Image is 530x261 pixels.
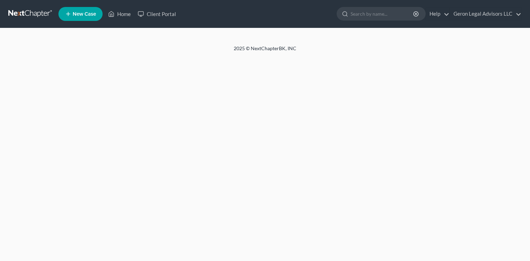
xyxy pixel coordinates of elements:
[450,8,521,20] a: Geron Legal Advisors LLC
[105,8,134,20] a: Home
[134,8,179,20] a: Client Portal
[426,8,449,20] a: Help
[351,7,414,20] input: Search by name...
[73,11,96,17] span: New Case
[67,45,463,57] div: 2025 © NextChapterBK, INC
